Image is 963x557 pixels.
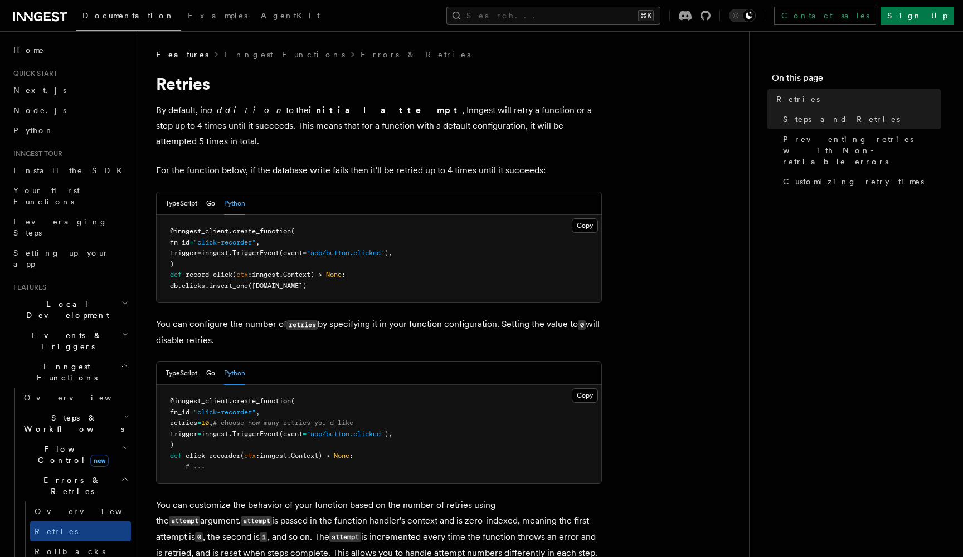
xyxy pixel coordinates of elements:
button: Local Development [9,294,131,325]
span: retries [170,419,197,427]
span: Install the SDK [13,166,129,175]
p: By default, in to the , Inngest will retry a function or a step up to 4 times until it succeeds. ... [156,102,602,149]
button: TypeScript [166,362,197,385]
a: Setting up your app [9,243,131,274]
span: new [90,455,109,467]
span: fn_id [170,238,189,246]
span: def [170,271,182,278]
span: (event [279,249,303,257]
span: ctx [244,452,256,460]
span: Features [9,283,46,292]
span: None [334,452,349,460]
span: @inngest_client [170,397,228,405]
span: = [189,238,193,246]
span: Overview [35,507,149,516]
button: Search...⌘K [446,7,660,25]
strong: initial attempt [309,105,462,115]
a: Examples [181,3,254,30]
span: ( [291,397,295,405]
span: None [326,271,342,278]
span: Examples [188,11,247,20]
span: : [349,452,353,460]
span: Steps and Retries [783,114,900,125]
button: Steps & Workflows [20,408,131,439]
span: Retries [776,94,820,105]
code: 0 [195,532,203,542]
span: Errors & Retries [20,475,121,497]
a: Documentation [76,3,181,31]
span: Context) [291,452,322,460]
a: AgentKit [254,3,327,30]
a: Retries [30,521,131,541]
span: ( [291,227,295,235]
span: "app/button.clicked" [307,249,385,257]
a: Leveraging Steps [9,212,131,243]
span: clicks [182,282,205,290]
a: Next.js [9,80,131,100]
span: -> [314,271,322,278]
code: attempt [329,532,361,542]
span: TriggerEvent [232,249,279,257]
span: . [205,282,209,290]
span: insert_one [209,282,248,290]
span: AgentKit [261,11,320,20]
a: Steps and Retries [779,109,941,129]
span: @inngest_client [170,227,228,235]
button: Go [206,362,215,385]
p: For the function below, if the database write fails then it'll be retried up to 4 times until it ... [156,163,602,178]
button: Inngest Functions [9,356,131,388]
code: 1 [260,532,267,542]
span: Node.js [13,106,66,115]
button: Copy [572,388,598,403]
span: . [228,227,232,235]
button: Python [224,192,245,215]
span: -> [322,452,330,460]
button: Toggle dark mode [729,9,756,22]
span: # ... [186,462,205,470]
span: inngest [260,452,287,460]
a: Preventing retries with Non-retriable errors [779,129,941,172]
span: ) [170,441,174,448]
span: = [303,430,307,438]
span: Next.js [13,86,66,95]
code: retries [286,320,318,330]
span: "click-recorder" [193,408,256,416]
span: Flow Control [20,443,123,466]
button: Errors & Retries [20,470,131,501]
span: Steps & Workflows [20,412,124,434]
a: Node.js [9,100,131,120]
a: Contact sales [774,7,876,25]
em: addition [207,105,286,115]
span: : [248,271,252,278]
span: Python [13,126,54,135]
span: = [303,249,307,257]
h4: On this page [772,71,941,89]
span: fn_id [170,408,189,416]
a: Home [9,40,131,60]
a: Sign Up [881,7,954,25]
span: Leveraging Steps [13,217,108,237]
button: Flow Controlnew [20,439,131,470]
a: Customizing retry times [779,172,941,192]
code: attempt [169,516,200,526]
span: inngest. [201,430,232,438]
span: . [228,397,232,405]
span: = [197,430,201,438]
span: , [256,238,260,246]
span: Events & Triggers [9,330,121,352]
span: inngest [252,271,279,278]
a: Overview [20,388,131,408]
span: ), [385,430,392,438]
span: TriggerEvent [232,430,279,438]
span: Inngest Functions [9,361,120,383]
span: # choose how many retries you'd like [213,419,353,427]
p: You can configure the number of by specifying it in your function configuration. Setting the valu... [156,316,602,348]
span: "app/button.clicked" [307,430,385,438]
span: , [209,419,213,427]
span: . [178,282,182,290]
a: Install the SDK [9,160,131,180]
button: Python [224,362,245,385]
span: ( [232,271,236,278]
code: attempt [241,516,272,526]
span: Features [156,49,208,60]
